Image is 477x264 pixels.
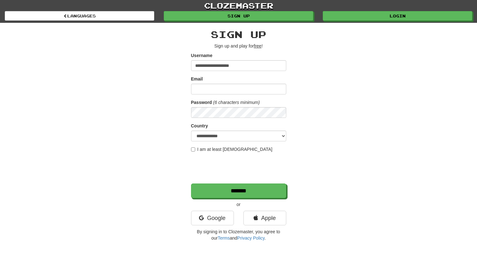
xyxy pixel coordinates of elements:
p: By signing in to Clozemaster, you agree to our and . [191,229,286,241]
p: or [191,201,286,208]
a: Google [191,211,234,225]
label: Email [191,76,203,82]
a: Privacy Policy [237,235,264,241]
label: Country [191,123,208,129]
a: Apple [243,211,286,225]
em: (6 characters minimum) [213,100,260,105]
iframe: reCAPTCHA [191,156,288,180]
a: Sign up [164,11,313,21]
label: Password [191,99,212,106]
p: Sign up and play for ! [191,43,286,49]
label: I am at least [DEMOGRAPHIC_DATA] [191,146,273,152]
a: Languages [5,11,154,21]
a: Terms [218,235,230,241]
a: Login [323,11,472,21]
input: I am at least [DEMOGRAPHIC_DATA] [191,147,195,151]
label: Username [191,52,213,59]
h2: Sign up [191,29,286,40]
u: free [254,43,262,48]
